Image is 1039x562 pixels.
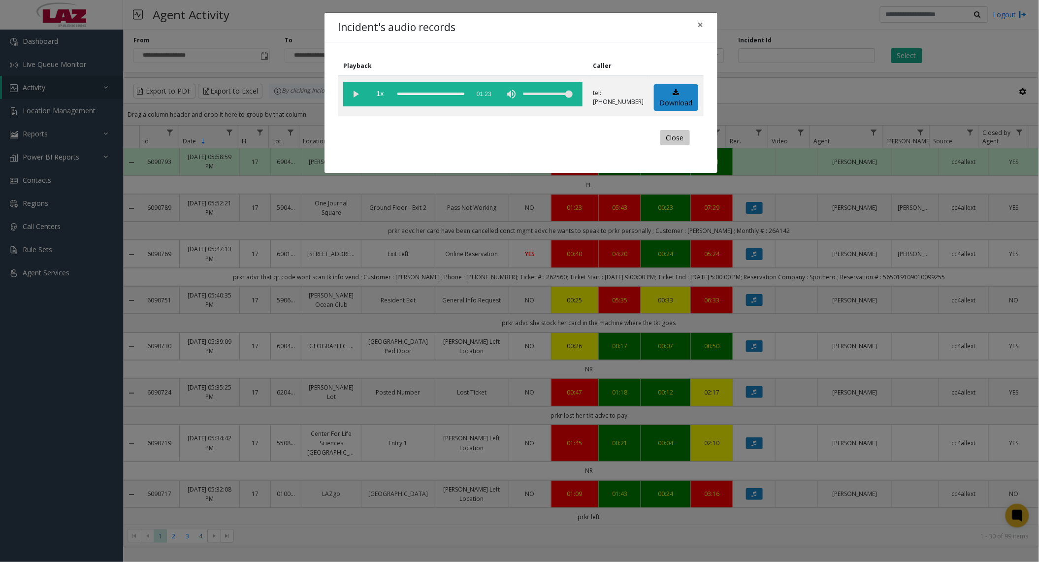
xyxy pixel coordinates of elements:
div: scrub bar [397,82,464,106]
span: playback speed button [368,82,392,106]
th: Caller [588,56,649,76]
h4: Incident's audio records [338,20,456,35]
a: Download [654,84,698,111]
th: Playback [338,56,588,76]
p: tel:[PHONE_NUMBER] [593,89,644,106]
button: Close [691,13,711,37]
button: Close [660,130,690,146]
div: volume level [523,82,573,106]
span: × [698,18,704,32]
